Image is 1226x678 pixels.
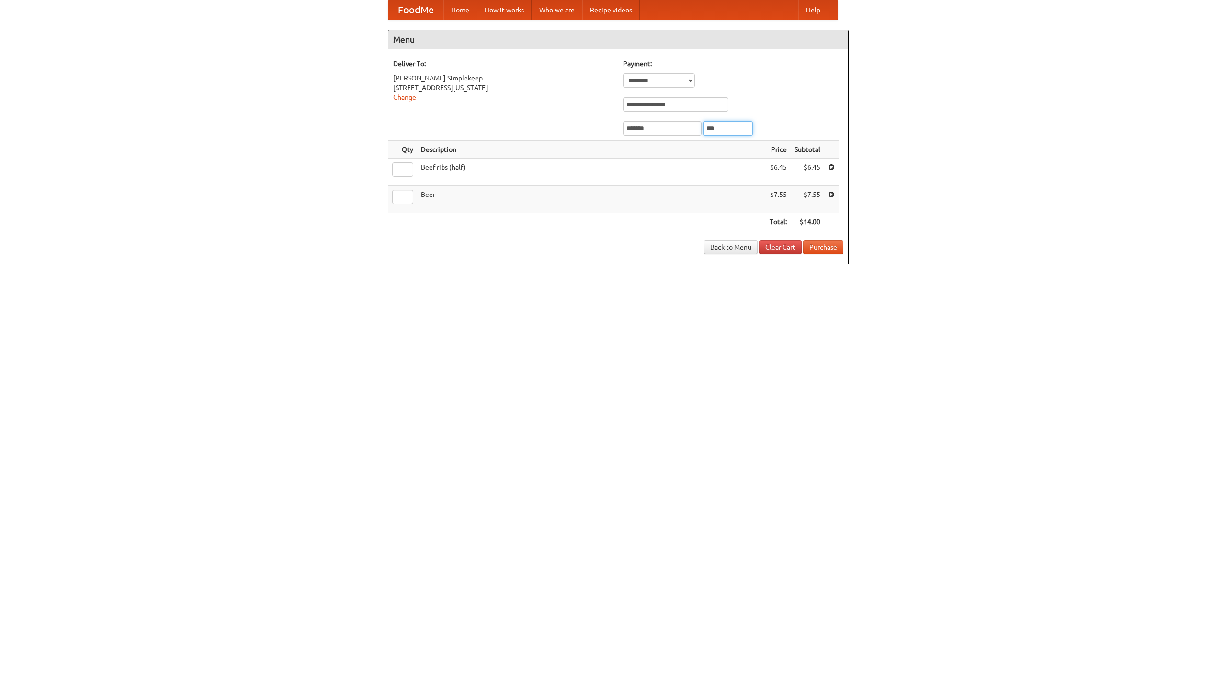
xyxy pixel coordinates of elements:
[704,240,758,254] a: Back to Menu
[623,59,843,69] h5: Payment:
[798,0,828,20] a: Help
[393,83,613,92] div: [STREET_ADDRESS][US_STATE]
[803,240,843,254] button: Purchase
[791,186,824,213] td: $7.55
[582,0,640,20] a: Recipe videos
[393,59,613,69] h5: Deliver To:
[388,30,848,49] h4: Menu
[766,159,791,186] td: $6.45
[791,159,824,186] td: $6.45
[759,240,802,254] a: Clear Cart
[443,0,477,20] a: Home
[766,213,791,231] th: Total:
[417,159,766,186] td: Beef ribs (half)
[393,93,416,101] a: Change
[766,186,791,213] td: $7.55
[791,213,824,231] th: $14.00
[477,0,532,20] a: How it works
[388,141,417,159] th: Qty
[417,141,766,159] th: Description
[766,141,791,159] th: Price
[388,0,443,20] a: FoodMe
[417,186,766,213] td: Beer
[393,73,613,83] div: [PERSON_NAME] Simplekeep
[791,141,824,159] th: Subtotal
[532,0,582,20] a: Who we are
